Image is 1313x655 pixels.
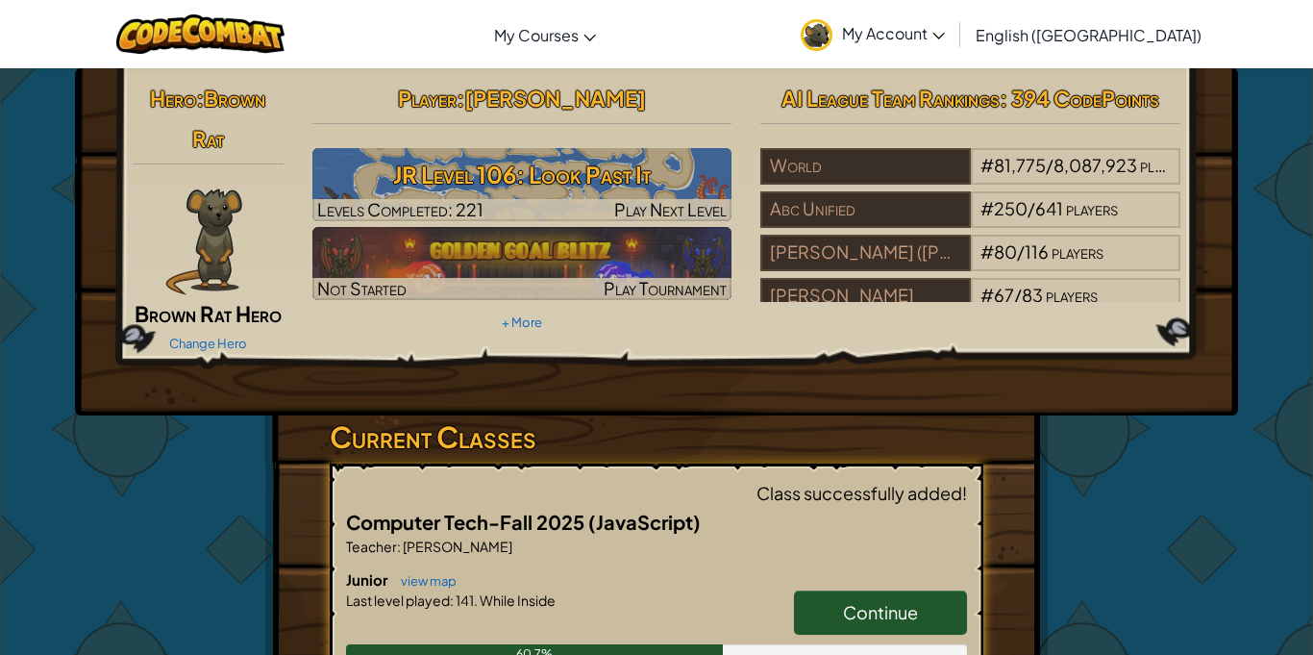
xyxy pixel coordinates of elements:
span: : [196,85,204,112]
a: English ([GEOGRAPHIC_DATA]) [966,9,1211,61]
img: JR Level 106: Look Past It [312,148,732,221]
span: Computer Tech-Fall 2025 [346,510,588,534]
span: players [1052,240,1103,263]
span: Continue [843,601,918,623]
a: Abc Unified#250/641players [760,210,1180,232]
span: players [1066,197,1118,219]
span: 67 [994,284,1014,306]
img: Golden Goal [312,227,732,300]
span: While Inside [478,592,556,609]
span: 83 [1022,284,1043,306]
img: avatar [801,19,832,51]
div: [PERSON_NAME] [760,278,970,315]
span: Brown Rat [192,85,266,152]
span: 141. [454,592,478,609]
span: My Courses [494,25,579,45]
img: MAR09-Rat%20Paper%20Doll.png [165,189,242,295]
div: World [760,148,970,185]
div: Abc Unified [760,191,970,228]
span: (JavaScript) [588,510,701,534]
a: + More [502,315,542,330]
span: English ([GEOGRAPHIC_DATA]) [976,25,1202,45]
span: / [1046,154,1053,176]
div: Class successfully added! [346,479,967,507]
span: # [980,284,994,306]
span: Hero [150,85,196,112]
span: # [980,154,994,176]
span: Play Tournament [604,277,727,299]
span: Brown Rat Hero [135,300,282,327]
a: Play Next Level [312,148,732,221]
span: # [980,240,994,263]
span: 80 [994,240,1017,263]
span: [PERSON_NAME] [464,85,646,112]
span: AI League Team Rankings [781,85,1000,112]
span: / [1014,284,1022,306]
span: : 394 CodePoints [1000,85,1159,112]
a: Not StartedPlay Tournament [312,227,732,300]
span: Player [398,85,457,112]
a: [PERSON_NAME] ([PERSON_NAME]) Middle#80/116players [760,253,1180,275]
a: view map [391,573,457,589]
span: Not Started [317,277,407,299]
span: : [450,592,454,609]
span: 116 [1025,240,1049,263]
span: Levels Completed: 221 [317,198,483,220]
span: 81,775 [994,154,1046,176]
span: 8,087,923 [1053,154,1137,176]
span: My Account [842,23,945,43]
h3: JR Level 106: Look Past It [312,153,732,196]
span: / [1028,197,1035,219]
div: [PERSON_NAME] ([PERSON_NAME]) Middle [760,235,970,271]
span: Junior [346,570,391,589]
span: players [1046,284,1098,306]
a: My Courses [484,9,606,61]
span: 250 [994,197,1028,219]
img: CodeCombat logo [116,14,285,54]
span: : [397,538,401,555]
span: / [1017,240,1025,263]
span: # [980,197,994,219]
span: players [1140,154,1192,176]
h3: Current Classes [330,416,983,459]
a: My Account [791,4,954,64]
span: : [457,85,464,112]
span: Play Next Level [614,198,727,220]
a: World#81,775/8,087,923players [760,166,1180,189]
span: Last level played [346,592,450,609]
span: [PERSON_NAME] [401,538,512,555]
span: 641 [1035,197,1063,219]
a: [PERSON_NAME]#67/83players [760,296,1180,318]
span: Teacher [346,538,397,555]
a: Change Hero [169,336,247,351]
